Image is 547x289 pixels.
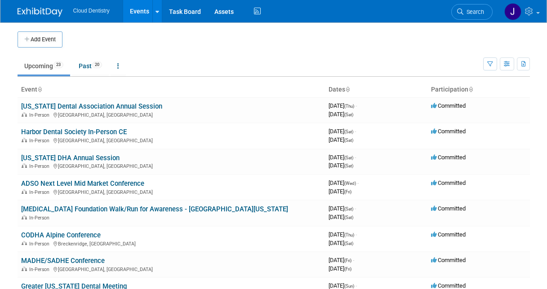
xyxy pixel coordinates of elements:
span: (Sat) [344,129,353,134]
span: (Fri) [344,189,351,194]
a: MADHE/SADHE Conference [21,257,105,265]
a: CODHA Alpine Conference [21,231,101,239]
img: Jessica Estrada [504,3,521,20]
span: Search [463,9,484,15]
div: [GEOGRAPHIC_DATA], [GEOGRAPHIC_DATA] [21,162,321,169]
span: [DATE] [329,111,353,118]
img: In-Person Event [22,189,27,194]
a: Past20 [72,57,109,74]
a: Upcoming23 [18,57,70,74]
a: Harbor Dental Society In-Person CE [21,128,127,136]
span: Committed [431,231,466,238]
span: Committed [431,154,466,161]
div: [GEOGRAPHIC_DATA], [GEOGRAPHIC_DATA] [21,188,321,195]
span: Committed [431,205,466,212]
span: (Sun) [344,284,354,289]
span: 23 [53,61,63,68]
div: [GEOGRAPHIC_DATA], [GEOGRAPHIC_DATA] [21,136,321,144]
img: In-Person Event [22,112,27,117]
a: Search [451,4,493,20]
th: Dates [325,82,427,97]
span: [DATE] [329,102,357,109]
span: [DATE] [329,128,356,135]
div: [GEOGRAPHIC_DATA], [GEOGRAPHIC_DATA] [21,111,321,118]
span: [DATE] [329,180,359,186]
span: - [356,282,357,289]
button: Add Event [18,31,62,48]
span: (Thu) [344,104,354,109]
span: (Sat) [344,163,353,168]
a: [MEDICAL_DATA] Foundation Walk/Run for Awareness - [GEOGRAPHIC_DATA][US_STATE] [21,205,288,213]
img: In-Person Event [22,138,27,142]
img: ExhibitDay [18,8,62,17]
span: Committed [431,257,466,263]
span: (Fri) [344,258,351,263]
span: - [357,180,359,186]
span: In-Person [29,112,52,118]
img: In-Person Event [22,241,27,245]
span: [DATE] [329,136,353,143]
div: [GEOGRAPHIC_DATA], [GEOGRAPHIC_DATA] [21,265,321,272]
th: Participation [427,82,530,97]
span: - [355,205,356,212]
span: (Fri) [344,267,351,271]
span: Committed [431,282,466,289]
span: (Sat) [344,206,353,211]
span: In-Person [29,267,52,272]
a: [US_STATE] DHA Annual Session [21,154,120,162]
span: In-Person [29,215,52,221]
a: [US_STATE] Dental Association Annual Session [21,102,162,110]
span: - [353,257,354,263]
th: Event [18,82,325,97]
span: (Sat) [344,138,353,143]
div: Breckenridge, [GEOGRAPHIC_DATA] [21,240,321,247]
span: [DATE] [329,231,357,238]
img: In-Person Event [22,215,27,219]
span: Committed [431,102,466,109]
span: [DATE] [329,214,353,220]
span: [DATE] [329,188,351,195]
span: (Sat) [344,112,353,117]
span: 20 [92,61,102,68]
span: In-Person [29,138,52,144]
span: - [355,154,356,161]
span: (Wed) [344,181,356,186]
span: Cloud Dentistry [73,8,110,14]
span: [DATE] [329,154,356,161]
span: In-Person [29,189,52,195]
span: (Sat) [344,155,353,160]
span: [DATE] [329,240,353,246]
span: [DATE] [329,265,351,272]
span: [DATE] [329,205,356,212]
a: Sort by Participation Type [468,86,473,93]
span: [DATE] [329,162,353,169]
span: In-Person [29,163,52,169]
span: - [356,231,357,238]
span: In-Person [29,241,52,247]
img: In-Person Event [22,163,27,168]
img: In-Person Event [22,267,27,271]
span: [DATE] [329,282,357,289]
span: (Sat) [344,215,353,220]
a: Sort by Event Name [37,86,42,93]
span: [DATE] [329,257,354,263]
span: (Thu) [344,232,354,237]
span: Committed [431,128,466,135]
span: - [355,128,356,135]
span: - [356,102,357,109]
a: Sort by Start Date [345,86,350,93]
span: (Sat) [344,241,353,246]
span: Committed [431,180,466,186]
a: ADSO Next Level Mid Market Conference [21,180,144,188]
